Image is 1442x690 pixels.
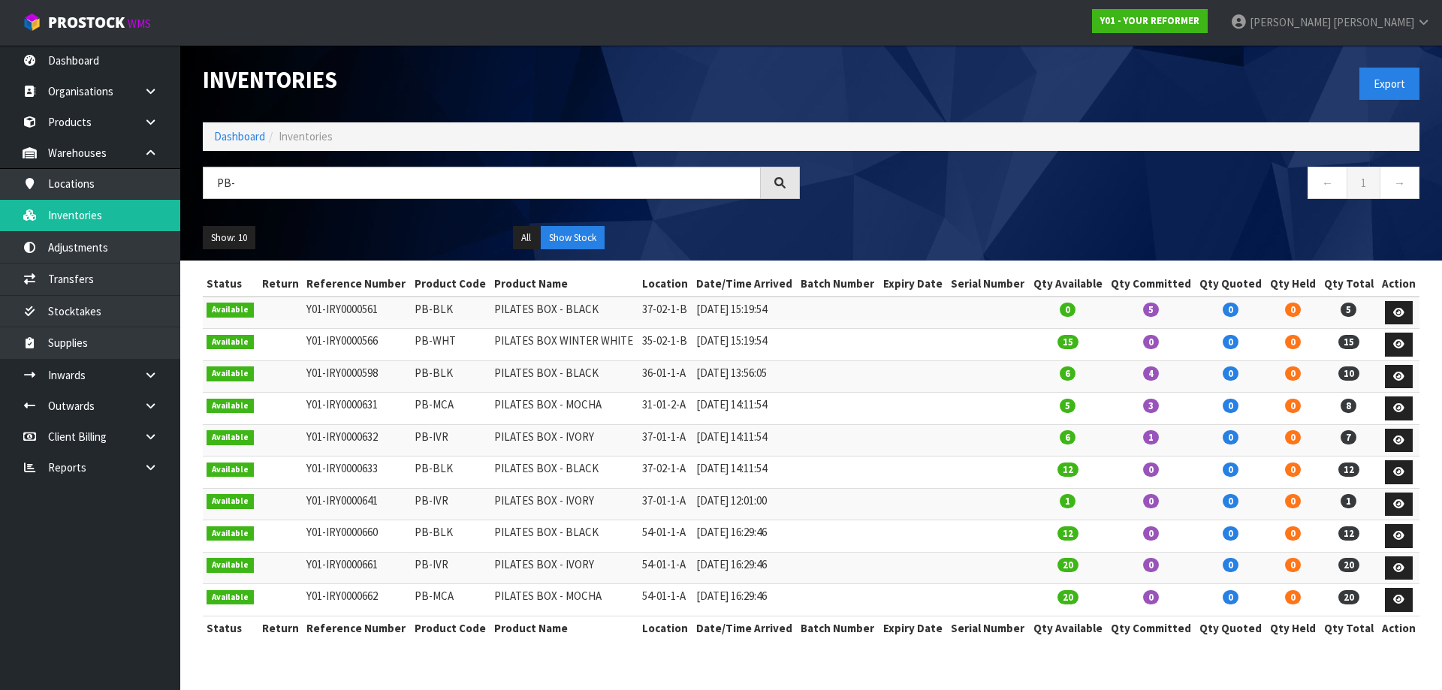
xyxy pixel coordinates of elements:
[411,329,490,361] td: PB-WHT
[1057,558,1078,572] span: 20
[279,129,333,143] span: Inventories
[1106,272,1195,296] th: Qty Committed
[1057,526,1078,541] span: 12
[1223,590,1238,604] span: 0
[1143,590,1159,604] span: 0
[1285,366,1301,381] span: 0
[303,552,411,584] td: Y01-IRY0000661
[1057,335,1078,349] span: 15
[1285,558,1301,572] span: 0
[411,616,490,640] th: Product Code
[128,17,151,31] small: WMS
[1029,616,1106,640] th: Qty Available
[822,167,1419,203] nav: Page navigation
[490,424,638,456] td: PILATES BOX - IVORY
[23,13,41,32] img: cube-alt.png
[1341,303,1356,317] span: 5
[411,424,490,456] td: PB-IVR
[411,360,490,393] td: PB-BLK
[692,272,798,296] th: Date/Time Arrived
[1195,616,1266,640] th: Qty Quoted
[692,584,798,616] td: [DATE] 16:29:46
[1195,272,1266,296] th: Qty Quoted
[638,552,692,584] td: 54-01-1-A
[1143,463,1159,477] span: 0
[1250,15,1331,29] span: [PERSON_NAME]
[303,297,411,329] td: Y01-IRY0000561
[258,272,303,296] th: Return
[1223,494,1238,508] span: 0
[490,584,638,616] td: PILATES BOX - MOCHA
[1143,399,1159,413] span: 3
[1143,430,1159,444] span: 1
[692,360,798,393] td: [DATE] 13:56:05
[203,226,255,250] button: Show: 10
[207,303,254,318] span: Available
[203,272,258,296] th: Status
[1100,14,1199,27] strong: Y01 - YOUR REFORMER
[411,584,490,616] td: PB-MCA
[490,456,638,489] td: PILATES BOX - BLACK
[1285,590,1301,604] span: 0
[303,360,411,393] td: Y01-IRY0000598
[1223,430,1238,444] span: 0
[947,616,1029,640] th: Serial Number
[692,456,798,489] td: [DATE] 14:11:54
[1057,463,1078,477] span: 12
[638,393,692,425] td: 31-01-2-A
[638,272,692,296] th: Location
[1377,616,1419,640] th: Action
[1285,303,1301,317] span: 0
[1029,272,1106,296] th: Qty Available
[1338,463,1359,477] span: 12
[207,463,254,478] span: Available
[1285,335,1301,349] span: 0
[692,393,798,425] td: [DATE] 14:11:54
[207,590,254,605] span: Available
[1060,303,1075,317] span: 0
[1143,558,1159,572] span: 0
[692,616,798,640] th: Date/Time Arrived
[490,393,638,425] td: PILATES BOX - MOCHA
[692,520,798,553] td: [DATE] 16:29:46
[1143,366,1159,381] span: 4
[1143,303,1159,317] span: 5
[638,360,692,393] td: 36-01-1-A
[1320,272,1377,296] th: Qty Total
[1341,494,1356,508] span: 1
[1057,590,1078,604] span: 20
[513,226,539,250] button: All
[207,494,254,509] span: Available
[692,488,798,520] td: [DATE] 12:01:00
[1266,272,1320,296] th: Qty Held
[1266,616,1320,640] th: Qty Held
[1060,430,1075,444] span: 6
[638,520,692,553] td: 54-01-1-A
[303,393,411,425] td: Y01-IRY0000631
[490,272,638,296] th: Product Name
[207,366,254,381] span: Available
[1341,399,1356,413] span: 8
[541,226,605,250] button: Show Stock
[411,272,490,296] th: Product Code
[638,424,692,456] td: 37-01-1-A
[490,552,638,584] td: PILATES BOX - IVORY
[207,558,254,573] span: Available
[303,272,411,296] th: Reference Number
[1223,526,1238,541] span: 0
[1223,303,1238,317] span: 0
[411,297,490,329] td: PB-BLK
[207,335,254,350] span: Available
[1060,494,1075,508] span: 1
[303,424,411,456] td: Y01-IRY0000632
[692,424,798,456] td: [DATE] 14:11:54
[1347,167,1380,199] a: 1
[1333,15,1414,29] span: [PERSON_NAME]
[1285,526,1301,541] span: 0
[692,552,798,584] td: [DATE] 16:29:46
[1359,68,1419,100] button: Export
[879,272,947,296] th: Expiry Date
[214,129,265,143] a: Dashboard
[411,393,490,425] td: PB-MCA
[1143,526,1159,541] span: 0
